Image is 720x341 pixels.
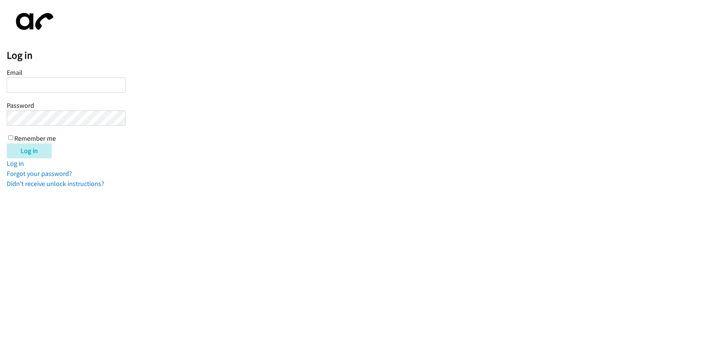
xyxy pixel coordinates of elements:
[14,134,56,143] label: Remember me
[7,179,104,188] a: Didn't receive unlock instructions?
[7,68,22,77] label: Email
[7,7,59,36] img: aphone-8a226864a2ddd6a5e75d1ebefc011f4aa8f32683c2d82f3fb0802fe031f96514.svg
[7,169,72,178] a: Forgot your password?
[7,159,24,168] a: Log in
[7,143,52,158] input: Log in
[7,101,34,110] label: Password
[7,49,720,62] h2: Log in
